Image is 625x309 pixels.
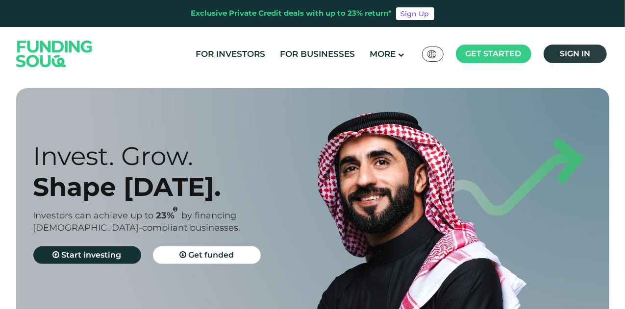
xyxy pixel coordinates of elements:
[193,46,268,62] a: For Investors
[427,50,436,58] img: SA Flag
[174,207,178,212] i: 23% IRR (expected) ~ 15% Net yield (expected)
[153,246,261,264] a: Get funded
[33,171,330,202] div: Shape [DATE].
[33,210,241,233] span: by financing [DEMOGRAPHIC_DATA]-compliant businesses.
[33,141,330,171] div: Invest. Grow.
[188,250,234,260] span: Get funded
[560,49,590,58] span: Sign in
[277,46,357,62] a: For Businesses
[62,250,122,260] span: Start investing
[33,246,141,264] a: Start investing
[466,49,522,58] span: Get started
[396,7,434,20] a: Sign Up
[33,210,154,221] span: Investors can achieve up to
[370,49,396,59] span: More
[156,210,182,221] span: 23%
[544,45,607,63] a: Sign in
[6,29,102,78] img: Logo
[191,8,392,19] div: Exclusive Private Credit deals with up to 23% return*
